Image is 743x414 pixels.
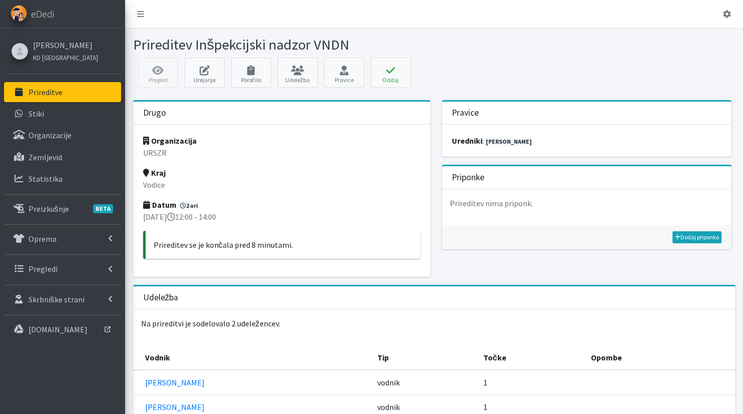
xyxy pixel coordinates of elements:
p: Vodice [143,179,421,191]
p: Prireditev nima priponk. [442,189,732,217]
a: Dodaj priponko [672,231,721,243]
a: Pravice [324,58,364,88]
p: Prireditev se je končala pred 8 minutami. [154,239,413,251]
a: Urejanje [185,58,225,88]
a: [DOMAIN_NAME] [4,319,121,339]
a: Poročilo [231,58,271,88]
a: Skrbniške strani [4,289,121,309]
td: vodnik [371,370,477,395]
a: Oprema [4,229,121,249]
p: Skrbniške strani [29,294,85,304]
a: [PERSON_NAME] [484,137,535,146]
p: [DATE] 12:00 - 14:00 [143,211,421,223]
a: [PERSON_NAME] [33,39,98,51]
a: Zemljevid [4,147,121,167]
p: Preizkušnje [29,204,69,214]
h3: Udeležba [143,292,179,303]
p: URSZR [143,147,421,159]
a: Stiki [4,104,121,124]
p: Oprema [29,234,57,244]
p: [DOMAIN_NAME] [29,324,88,334]
a: [PERSON_NAME] [145,377,205,387]
h3: Drugo [143,108,166,118]
p: Organizacije [29,130,72,140]
td: 1 [477,370,585,395]
a: Prireditve [4,82,121,102]
h1: Prireditev Inšpekcijski nadzor VNDN [133,36,431,54]
p: Stiki [29,109,44,119]
th: Točke [477,345,585,370]
a: Udeležba [278,58,318,88]
a: Organizacije [4,125,121,145]
button: Oddaj [371,58,411,88]
h3: Pravice [452,108,479,118]
p: Statistika [29,174,63,184]
div: : [442,125,732,157]
a: Statistika [4,169,121,189]
th: Opombe [584,345,735,370]
p: Zemljevid [29,152,62,162]
small: KD [GEOGRAPHIC_DATA] [33,54,98,62]
span: eDedi [31,7,54,22]
p: Na prireditvi je sodelovalo 2 udeležencev. [133,309,735,337]
th: Tip [371,345,477,370]
strong: Organizacija [143,136,197,146]
span: 2 uri [178,201,201,210]
p: Prireditve [29,87,63,97]
strong: Kraj [143,168,166,178]
strong: uredniki [452,136,482,146]
img: eDedi [11,5,27,22]
a: Pregledi [4,259,121,279]
th: Vodnik [133,345,371,370]
a: KD [GEOGRAPHIC_DATA] [33,51,98,63]
span: BETA [93,204,113,213]
a: PreizkušnjeBETA [4,199,121,219]
p: Pregledi [29,264,58,274]
a: [PERSON_NAME] [145,402,205,412]
strong: Datum [143,200,177,210]
h3: Priponke [452,172,484,183]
